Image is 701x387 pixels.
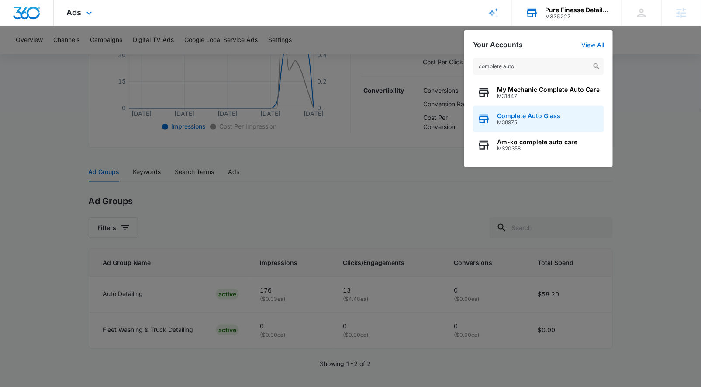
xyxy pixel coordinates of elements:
[473,106,604,132] button: Complete Auto GlassM38975
[497,86,600,93] span: My Mechanic Complete Auto Care
[581,41,604,49] a: View All
[545,7,609,14] div: account name
[473,80,604,106] button: My Mechanic Complete Auto CareM31447
[67,8,82,17] span: Ads
[497,93,600,99] span: M31447
[473,58,604,75] input: Search Accounts
[497,139,577,146] span: Am-ko complete auto care
[497,146,577,152] span: M320358
[497,112,560,119] span: Complete Auto Glass
[473,41,523,49] h2: Your Accounts
[473,132,604,158] button: Am-ko complete auto careM320358
[497,119,560,126] span: M38975
[545,14,609,20] div: account id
